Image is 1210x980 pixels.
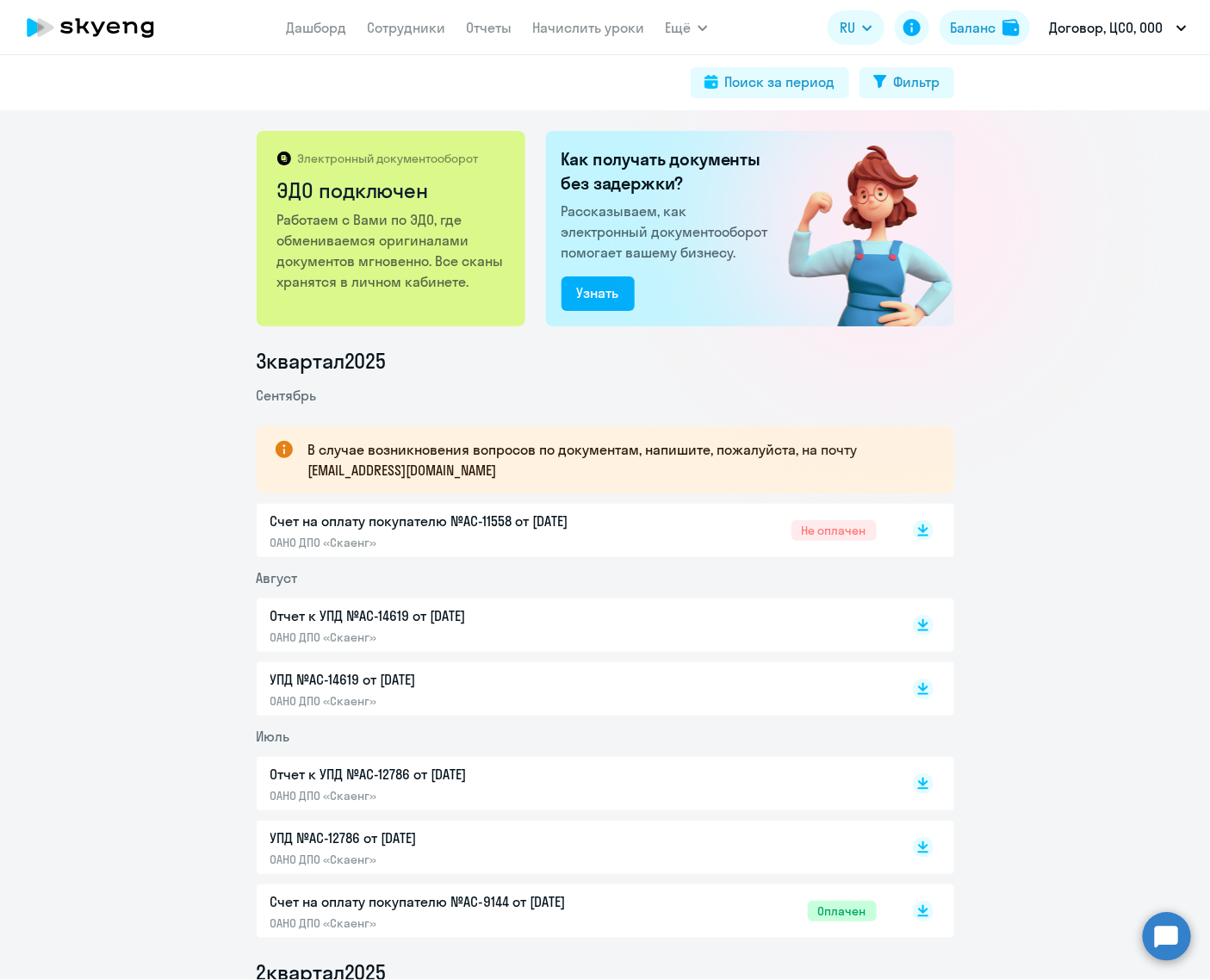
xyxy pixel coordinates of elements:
p: Рассказываем, как электронный документооборот помогает вашему бизнесу. [562,201,775,263]
p: Счет на оплату покупателю №AC-11558 от [DATE] [270,511,632,531]
p: Отчет к УПД №AC-14619 от [DATE] [270,605,632,626]
div: Узнать [577,282,619,303]
button: Поиск за период [691,67,849,98]
span: Август [257,569,298,586]
button: Узнать [562,276,635,311]
p: Отчет к УПД №AC-12786 от [DATE] [270,764,632,785]
p: ОАНО ДПО «Скаенг» [270,788,632,803]
li: 3 квартал 2025 [257,347,954,375]
a: Счет на оплату покупателю №AC-9144 от [DATE]ОАНО ДПО «Скаенг»Оплачен [270,891,877,931]
span: Сентябрь [257,387,317,404]
p: Договор, ЦСО, ООО [1049,17,1163,38]
a: УПД №AC-14619 от [DATE]ОАНО ДПО «Скаенг» [270,669,877,709]
a: Отчет к УПД №AC-12786 от [DATE]ОАНО ДПО «Скаенг» [270,764,877,803]
a: Отчеты [466,19,512,36]
button: Балансbalance [940,10,1030,45]
div: Поиск за период [725,71,835,92]
a: Дашборд [286,19,346,36]
a: Начислить уроки [532,19,644,36]
img: connected [760,131,954,326]
span: Оплачен [808,901,877,921]
button: Фильтр [859,67,954,98]
span: Не оплачен [791,520,877,541]
h2: ЭДО подключен [277,177,507,204]
a: УПД №AC-12786 от [DATE]ОАНО ДПО «Скаенг» [270,828,877,867]
p: ОАНО ДПО «Скаенг» [270,915,632,931]
div: Баланс [950,17,996,38]
button: Ещё [665,10,708,45]
p: Счет на оплату покупателю №AC-9144 от [DATE] [270,891,632,912]
img: balance [1002,19,1020,36]
button: RU [828,10,884,45]
p: УПД №AC-14619 от [DATE] [270,669,632,690]
a: Отчет к УПД №AC-14619 от [DATE]ОАНО ДПО «Скаенг» [270,605,877,645]
h2: Как получать документы без задержки? [562,147,775,195]
div: Фильтр [894,71,940,92]
p: ОАНО ДПО «Скаенг» [270,852,632,867]
span: Ещё [665,17,691,38]
span: RU [840,17,855,38]
span: Июль [257,728,290,745]
p: В случае возникновения вопросов по документам, напишите, пожалуйста, на почту [EMAIL_ADDRESS][DOM... [308,439,923,481]
p: Электронный документооборот [298,151,479,166]
a: Счет на оплату покупателю №AC-11558 от [DATE]ОАНО ДПО «Скаенг»Не оплачен [270,511,877,550]
a: Сотрудники [367,19,445,36]
p: ОАНО ДПО «Скаенг» [270,630,632,645]
p: УПД №AC-12786 от [DATE] [270,828,632,848]
p: ОАНО ДПО «Скаенг» [270,693,632,709]
button: Договор, ЦСО, ООО [1040,7,1195,48]
p: Работаем с Вами по ЭДО, где обмениваемся оригиналами документов мгновенно. Все сканы хранятся в л... [277,209,507,292]
p: ОАНО ДПО «Скаенг» [270,535,632,550]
